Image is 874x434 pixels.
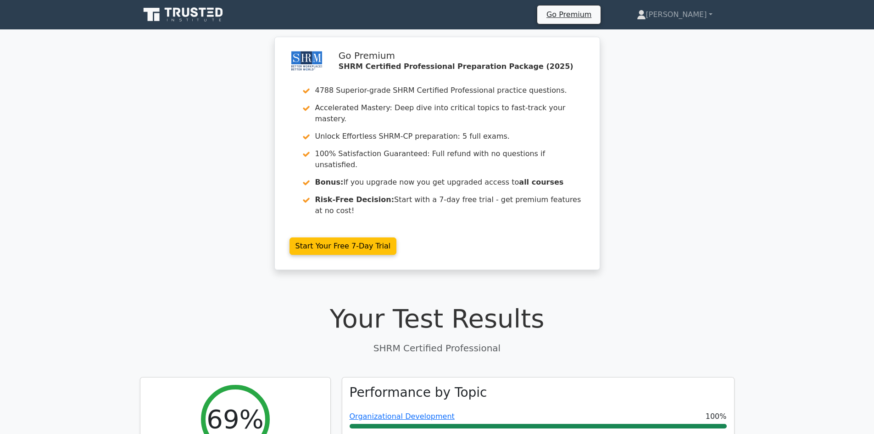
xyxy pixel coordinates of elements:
[615,6,735,24] a: [PERSON_NAME]
[140,303,735,334] h1: Your Test Results
[350,385,487,400] h3: Performance by Topic
[350,412,455,421] a: Organizational Development
[140,341,735,355] p: SHRM Certified Professional
[706,411,727,422] span: 100%
[289,237,397,255] a: Start Your Free 7-Day Trial
[541,8,597,21] a: Go Premium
